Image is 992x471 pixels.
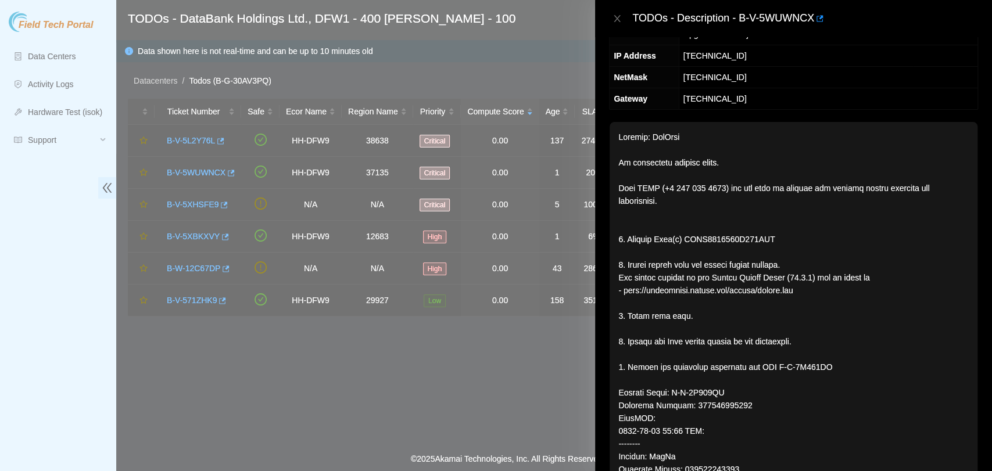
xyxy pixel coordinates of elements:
div: TODOs - Description - B-V-5WUWNCX [632,9,978,28]
span: Gateway [614,94,647,103]
span: [TECHNICAL_ID] [683,73,747,82]
span: close [613,14,622,23]
span: IP Address [614,51,656,60]
span: [TECHNICAL_ID] [683,94,747,103]
span: [TECHNICAL_ID] [683,51,747,60]
span: NetMask [614,73,647,82]
button: Close [609,13,625,24]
